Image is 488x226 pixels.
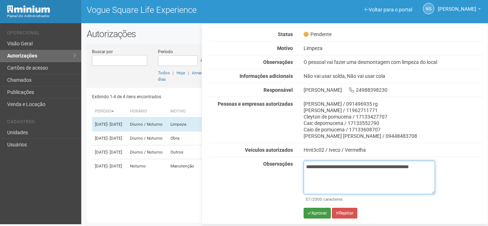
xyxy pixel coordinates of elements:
div: Caic depomucena / 17133552790 [304,120,482,126]
div: [PERSON_NAME] [PERSON_NAME] / 09448483708 [304,133,482,139]
img: Minium [7,5,50,13]
span: Pendente [304,31,332,37]
td: [DATE] [92,159,127,173]
a: Voltar para o portal [364,7,412,12]
th: Motivo [168,106,199,117]
div: [PERSON_NAME] / 091496935 rg [304,101,482,107]
strong: Motivo [277,45,293,51]
a: Hoje [177,70,185,75]
th: Período [92,106,127,117]
div: Cleyton de pomucena / 17133427707 [304,114,482,120]
span: - [DATE] [107,164,122,169]
a: [PERSON_NAME] [438,7,481,13]
strong: Informações adicionais [240,73,293,79]
div: O pessoal vai fazer uma desmontagem com limpeza do local [298,59,488,65]
th: Unidade [199,106,223,117]
td: Manutenção [168,159,199,173]
div: [PERSON_NAME] / 11962711771 [304,107,482,114]
div: /2000 caracteres [305,196,433,202]
a: Amanhã [192,70,208,75]
button: Rejeitar [332,208,357,219]
a: NS [423,3,434,14]
td: [DATE] [92,131,127,145]
td: Noturno [127,159,168,173]
div: Exibindo 1-4 de 4 itens encontrados [92,91,282,102]
strong: Observações [263,59,293,65]
strong: Pessoas e empresas autorizadas [218,101,293,107]
span: | [173,70,174,75]
span: - [DATE] [107,150,122,155]
label: Buscar por [92,49,113,55]
a: Todos [158,70,170,75]
td: Outros [168,145,199,159]
td: Sala/322 [199,159,223,173]
div: Hmt3c02 / Iveco / Vermelha [304,147,482,153]
td: Diurno / Noturno [127,117,168,131]
td: Sala/246 [199,145,223,159]
td: Diurno / Noturno [127,145,168,159]
div: Painel do Administrador [7,13,76,19]
strong: Observações [263,161,293,167]
div: [PERSON_NAME] 24988398230 [298,87,488,93]
td: Sala/359 [199,131,223,145]
span: | [188,70,189,75]
label: Período [158,49,173,55]
div: Limpeza [298,45,488,51]
li: Operacional [7,30,76,38]
span: - [DATE] [107,122,122,127]
strong: Status [278,31,293,37]
button: Aprovar [304,208,331,219]
h1: Vogue Square Life Experience [87,5,279,15]
strong: Veículos autorizados [245,147,293,153]
td: Limpeza [168,117,199,131]
div: Não vai usar solda, Não vai usar cola [298,73,488,79]
span: a [200,57,203,63]
h2: Autorizações [87,29,483,39]
td: Diurno / Noturno [127,131,168,145]
li: Cadastros [7,119,76,127]
td: Sala/508 [199,117,223,131]
div: Caio de pomucena / 17133608707 [304,126,482,133]
span: 57 [305,197,310,202]
td: [DATE] [92,145,127,159]
strong: Responsável [264,87,293,93]
td: Obra [168,131,199,145]
td: [DATE] [92,117,127,131]
th: Horário [127,106,168,117]
span: - [DATE] [107,136,122,141]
